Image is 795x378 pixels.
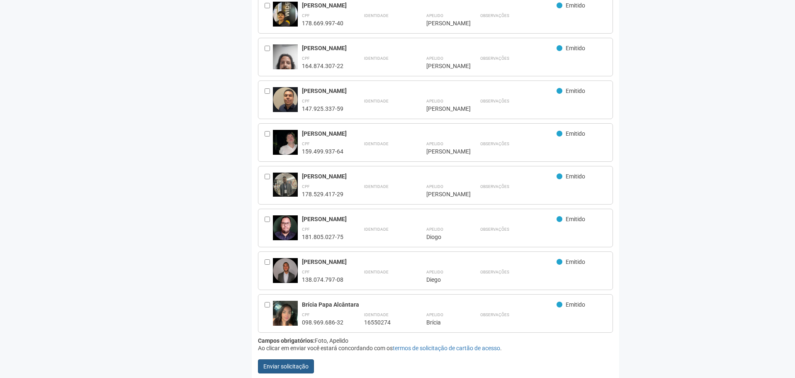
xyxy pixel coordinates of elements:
[480,270,509,274] strong: Observações
[566,130,585,137] span: Emitido
[302,148,343,155] div: 159.499.937-64
[258,359,314,373] button: Enviar solicitação
[273,258,298,283] img: user.jpg
[426,319,459,326] div: Brícia
[302,99,310,103] strong: CPF
[364,312,389,317] strong: Identidade
[364,13,389,18] strong: Identidade
[273,301,298,334] img: user.jpg
[302,319,343,326] div: 098.969.686-32
[302,141,310,146] strong: CPF
[273,2,298,27] img: user.jpg
[480,227,509,232] strong: Observações
[566,301,585,308] span: Emitido
[364,319,406,326] div: 16550274
[302,276,343,283] div: 138.074.797-08
[302,56,310,61] strong: CPF
[273,130,298,155] img: user.jpg
[426,105,459,112] div: [PERSON_NAME]
[426,141,443,146] strong: Apelido
[364,184,389,189] strong: Identidade
[364,99,389,103] strong: Identidade
[480,99,509,103] strong: Observações
[480,184,509,189] strong: Observações
[302,301,557,308] div: Brícia Papa Alcântara
[426,312,443,317] strong: Apelido
[566,2,585,9] span: Emitido
[302,184,310,189] strong: CPF
[393,345,500,351] a: termos de solicitação de cartão de acesso
[566,216,585,222] span: Emitido
[364,56,389,61] strong: Identidade
[302,20,343,27] div: 178.669.997-40
[364,270,389,274] strong: Identidade
[302,173,557,180] div: [PERSON_NAME]
[364,227,389,232] strong: Identidade
[302,190,343,198] div: 178.529.417-29
[302,44,557,52] div: [PERSON_NAME]
[273,215,298,240] img: user.jpg
[480,13,509,18] strong: Observações
[426,56,443,61] strong: Apelido
[302,227,310,232] strong: CPF
[302,258,557,266] div: [PERSON_NAME]
[426,233,459,241] div: Diogo
[364,141,389,146] strong: Identidade
[566,45,585,51] span: Emitido
[273,44,298,89] img: user.jpg
[480,56,509,61] strong: Observações
[426,227,443,232] strong: Apelido
[566,88,585,94] span: Emitido
[302,13,310,18] strong: CPF
[480,312,509,317] strong: Observações
[258,337,613,344] div: Foto, Apelido
[302,312,310,317] strong: CPF
[426,190,459,198] div: [PERSON_NAME]
[426,13,443,18] strong: Apelido
[480,141,509,146] strong: Observações
[258,337,315,344] strong: Campos obrigatórios:
[426,62,459,70] div: [PERSON_NAME]
[566,173,585,180] span: Emitido
[426,270,443,274] strong: Apelido
[302,2,557,9] div: [PERSON_NAME]
[302,270,310,274] strong: CPF
[426,20,459,27] div: [PERSON_NAME]
[426,148,459,155] div: [PERSON_NAME]
[426,276,459,283] div: Diego
[302,87,557,95] div: [PERSON_NAME]
[302,215,557,223] div: [PERSON_NAME]
[302,62,343,70] div: 164.874.307-22
[302,233,343,241] div: 181.805.027-75
[426,99,443,103] strong: Apelido
[273,173,298,197] img: user.jpg
[273,87,298,112] img: user.jpg
[302,105,343,112] div: 147.925.337-59
[258,344,613,352] div: Ao clicar em enviar você estará concordando com os .
[426,184,443,189] strong: Apelido
[566,259,585,265] span: Emitido
[302,130,557,137] div: [PERSON_NAME]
